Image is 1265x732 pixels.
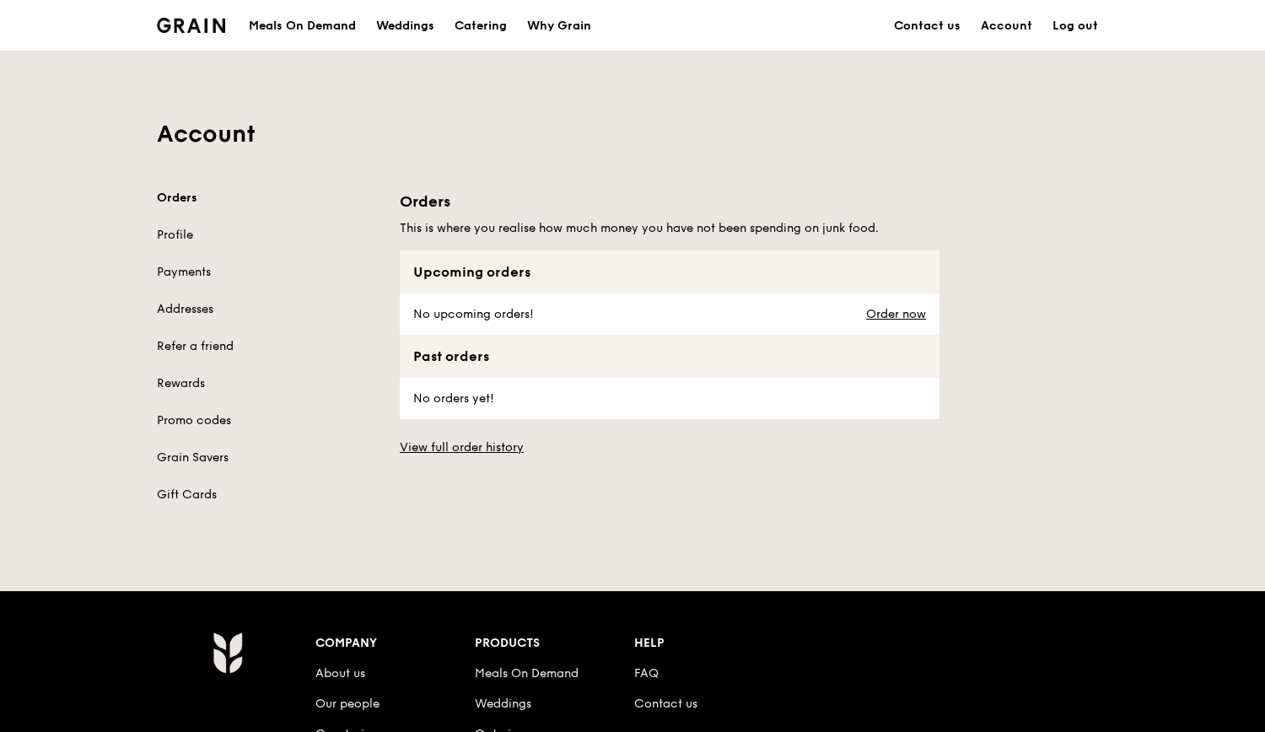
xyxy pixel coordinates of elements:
div: Why Grain [527,1,591,51]
a: Rewards [157,375,379,392]
a: Refer a friend [157,338,379,355]
div: Past orders [400,335,939,378]
a: Orders [157,190,379,207]
img: Grain [157,18,225,33]
a: Weddings [475,697,531,711]
div: Products [475,632,634,655]
a: About us [315,666,365,681]
a: Grain Savers [157,449,379,466]
a: FAQ [634,666,659,681]
a: Gift Cards [157,487,379,503]
a: Contact us [884,1,971,51]
h5: This is where you realise how much money you have not been spending on junk food. [400,220,939,237]
a: Contact us [634,697,697,711]
div: Company [315,632,475,655]
a: Why Grain [517,1,601,51]
a: Payments [157,264,379,281]
a: Catering [444,1,517,51]
a: Profile [157,227,379,244]
div: No upcoming orders! [400,293,544,335]
img: Grain [213,632,242,674]
div: Weddings [376,1,434,51]
div: No orders yet! [400,378,504,419]
div: Catering [455,1,507,51]
h1: Account [157,119,1108,149]
div: Help [634,632,794,655]
a: Order now [866,308,926,321]
a: Log out [1042,1,1108,51]
a: Addresses [157,301,379,318]
a: Weddings [366,1,444,51]
a: Meals On Demand [475,666,579,681]
div: Meals On Demand [249,1,356,51]
div: Upcoming orders [400,250,939,293]
a: View full order history [400,439,524,456]
a: Account [971,1,1042,51]
h1: Orders [400,190,939,213]
a: Promo codes [157,412,379,429]
a: Our people [315,697,379,711]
